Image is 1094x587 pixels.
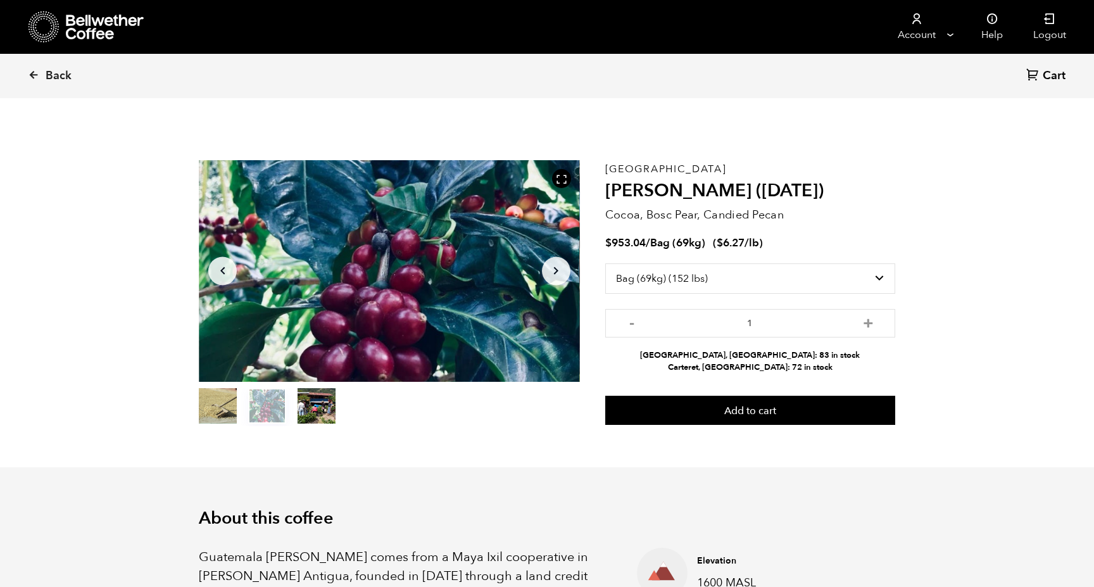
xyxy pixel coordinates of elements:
a: Cart [1026,68,1069,85]
li: Carteret, [GEOGRAPHIC_DATA]: 72 in stock [605,362,895,374]
button: Add to cart [605,396,895,425]
h2: [PERSON_NAME] ([DATE]) [605,180,895,202]
h4: Elevation [697,555,872,567]
bdi: 6.27 [717,236,745,250]
p: Cocoa, Bosc Pear, Candied Pecan [605,206,895,224]
button: - [624,315,640,328]
span: Back [46,68,72,84]
h2: About this coffee [199,508,895,529]
span: $ [717,236,723,250]
bdi: 953.04 [605,236,646,250]
span: /lb [745,236,759,250]
span: Cart [1043,68,1066,84]
span: ( ) [713,236,763,250]
li: [GEOGRAPHIC_DATA], [GEOGRAPHIC_DATA]: 83 in stock [605,350,895,362]
span: Bag (69kg) [650,236,705,250]
button: + [860,315,876,328]
span: / [646,236,650,250]
span: $ [605,236,612,250]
